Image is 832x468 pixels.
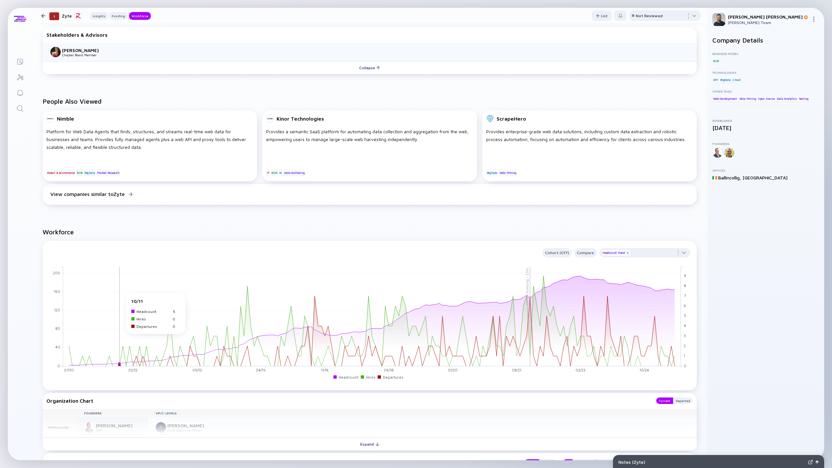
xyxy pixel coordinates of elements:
button: Expand [43,437,697,450]
tspan: 160 [54,289,60,293]
div: Headcount Trend [602,250,630,256]
div: Zyte [62,12,82,20]
tspan: 06/18 [384,368,394,372]
div: B2B [76,169,83,176]
div: Nimble [57,116,74,122]
div: Data Analytics [776,95,797,102]
div: Platform for Web Data Agents that finds, structures, and streams real-time web data for businesse... [46,128,253,159]
div: Chapter Board Member [62,53,105,57]
h2: People Also Viewed [43,97,697,105]
button: Inflow [525,459,539,466]
div: Workforce [129,13,151,19]
button: Managerial [572,459,596,466]
div: Expand [356,439,383,449]
h2: Company Details [712,36,819,44]
div: Insights [90,13,108,19]
button: List [592,10,612,21]
div: Business Model [712,52,819,56]
tspan: 40 [55,345,60,349]
tspan: 9 [684,274,686,278]
tspan: 0 [58,364,60,368]
div: Testing [798,95,809,102]
div: Compare [574,249,597,256]
div: Retail & eCommerce [46,169,75,176]
a: Lists [8,53,32,69]
tspan: 09/13 [192,368,202,372]
img: Menu [811,17,816,22]
a: Reminders [8,84,32,100]
div: B2B [712,58,719,64]
div: Notes ( Zyte ) [618,459,806,465]
div: Stakeholders & Advisors [46,32,693,38]
h2: Workforce [43,228,697,236]
img: Omer Profile Picture [712,13,725,26]
tspan: 1 [684,354,685,358]
button: Outflow [539,459,556,466]
div: BigData [84,169,96,176]
button: Cohort (Off) [542,248,572,257]
tspan: 4 [684,324,686,328]
img: Open Notes [815,461,819,464]
div: IT [266,169,270,176]
tspan: 01/20 [448,368,458,372]
div: Data Mining [739,95,757,102]
button: Funding [109,12,128,20]
a: Investor Map [8,69,32,84]
tspan: 80 [55,327,60,331]
div: Founders [712,142,819,146]
tspan: 8 [684,283,686,288]
tspan: 7 [684,293,686,298]
a: ScrapeHeroProvides enterprise-grade web data solutions, including custom data extraction and robo... [482,110,697,184]
div: [PERSON_NAME] [PERSON_NAME] [728,14,809,19]
div: Talent Flow [46,458,518,467]
button: Departed [673,397,693,404]
div: B2B [271,169,278,176]
button: Compare [574,248,597,257]
div: Open Source [758,95,775,102]
button: VP/C-Level [596,459,619,466]
tspan: 07/10 [64,368,74,372]
button: Workforce [129,12,151,20]
div: Provides enterprise-grade web data solutions, including custom data extraction and robotic proces... [486,128,693,159]
img: Julia Medina picture [50,47,61,57]
div: [DATE] [712,124,819,131]
div: Market Research [97,169,120,176]
tspan: 120 [54,308,60,312]
div: Technologies [712,71,819,74]
div: Data Mining [499,169,517,176]
div: ScrapeHero [497,116,526,122]
tspan: 200 [53,271,60,275]
div: Ballincollig , [718,175,741,180]
div: BigData [486,169,498,176]
div: API [712,76,719,83]
tspan: 11/16 [321,368,329,372]
div: BigData [720,76,732,83]
div: Funding [109,13,128,19]
div: [PERSON_NAME] Team [728,20,809,25]
div: Cohort (Off) [542,249,572,256]
div: View companies similar to Zyte [50,191,125,197]
div: Cloud [732,76,741,83]
a: Search [8,100,32,116]
button: Collapse [43,61,697,74]
tspan: 02/12 [128,368,137,372]
div: 1 [49,12,59,20]
tspan: 3 [684,333,686,338]
div: Organization Chart [46,397,650,404]
tspan: 0 [684,364,686,368]
div: Provides a semantic SaaS platform for automating data collection and aggregation from the web, em... [266,128,473,159]
div: Established [712,119,819,123]
button: All [563,459,572,466]
div: Other Tags [712,89,819,93]
tspan: 08/21 [512,368,521,372]
div: [PERSON_NAME] [62,47,105,53]
button: Current [656,397,673,404]
tspan: 03/23 [576,368,585,372]
div: Kinor Technologies [277,116,324,122]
